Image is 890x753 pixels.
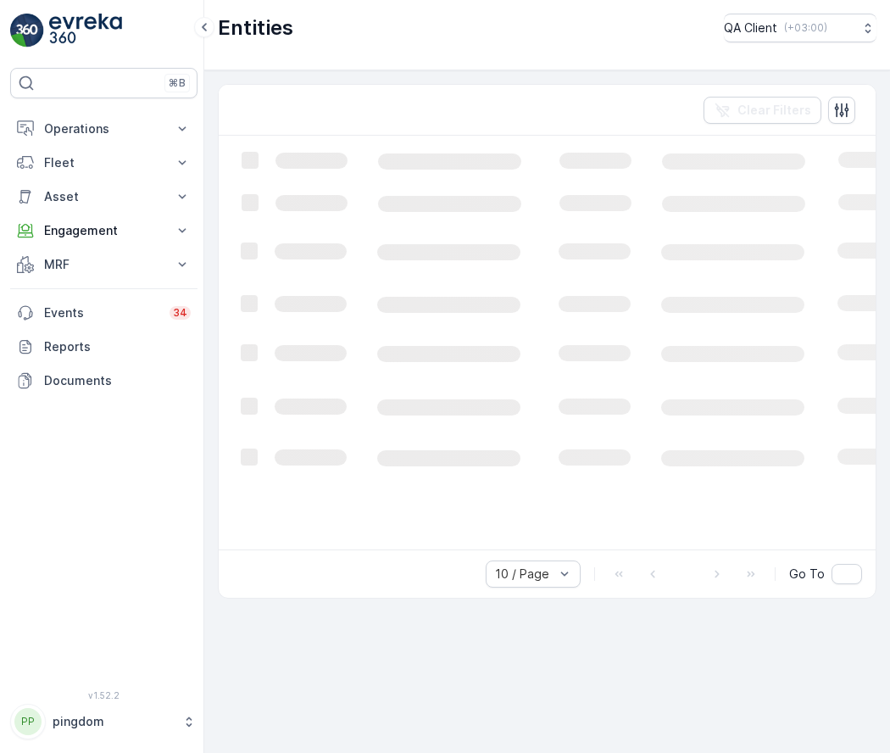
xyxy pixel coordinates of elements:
a: Reports [10,330,197,364]
button: Asset [10,180,197,214]
button: Engagement [10,214,197,248]
p: Operations [44,120,164,137]
p: 34 [173,306,187,320]
img: logo [10,14,44,47]
p: Fleet [44,154,164,171]
button: MRF [10,248,197,282]
p: Clear Filters [737,102,811,119]
img: logo_light-DOdMpM7g.png [49,14,122,47]
p: Documents [44,372,191,389]
button: Clear Filters [704,97,821,124]
button: PPpingdom [10,704,197,739]
p: Events [44,304,159,321]
button: QA Client(+03:00) [724,14,876,42]
p: Entities [218,14,293,42]
p: ( +03:00 ) [784,21,827,35]
span: v 1.52.2 [10,690,197,700]
button: Operations [10,112,197,146]
p: QA Client [724,20,777,36]
p: pingdom [53,713,174,730]
button: Fleet [10,146,197,180]
p: MRF [44,256,164,273]
p: Reports [44,338,191,355]
span: Go To [789,566,825,583]
div: PP [14,708,42,735]
a: Events34 [10,296,197,330]
p: Engagement [44,222,164,239]
a: Documents [10,364,197,398]
p: Asset [44,188,164,205]
p: ⌘B [169,76,186,90]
